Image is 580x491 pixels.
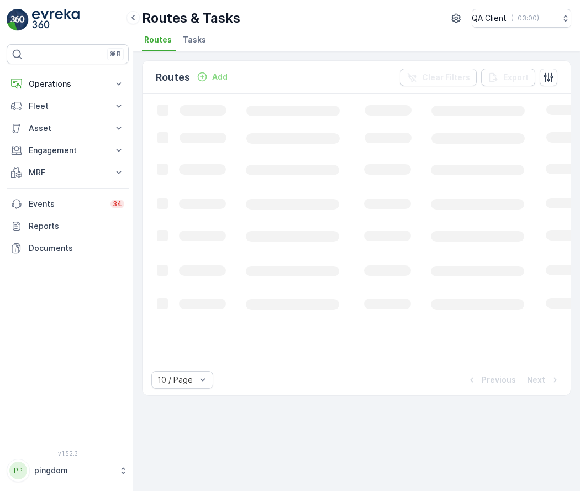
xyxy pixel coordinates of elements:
div: PP [9,462,27,479]
p: MRF [29,167,107,178]
button: Next [526,373,562,386]
p: ( +03:00 ) [511,14,539,23]
button: Previous [465,373,517,386]
p: Export [503,72,529,83]
p: 34 [113,200,122,208]
p: ⌘B [110,50,121,59]
p: Fleet [29,101,107,112]
button: Export [481,69,535,86]
p: Engagement [29,145,107,156]
a: Documents [7,237,129,259]
p: Add [212,71,228,82]
img: logo [7,9,29,31]
span: Tasks [183,34,206,45]
p: Reports [29,221,124,232]
button: Clear Filters [400,69,477,86]
p: pingdom [34,465,113,476]
p: Operations [29,79,107,90]
p: QA Client [472,13,507,24]
button: Operations [7,73,129,95]
button: MRF [7,161,129,184]
p: Events [29,199,104,210]
span: v 1.52.3 [7,450,129,457]
p: Asset [29,123,107,134]
a: Reports [7,215,129,237]
p: Documents [29,243,124,254]
p: Clear Filters [422,72,470,83]
button: QA Client(+03:00) [472,9,571,28]
button: Asset [7,117,129,139]
p: Routes & Tasks [142,9,240,27]
p: Previous [482,374,516,385]
button: Engagement [7,139,129,161]
img: logo_light-DOdMpM7g.png [32,9,80,31]
a: Events34 [7,193,129,215]
button: Fleet [7,95,129,117]
p: Routes [156,70,190,85]
p: Next [527,374,545,385]
button: PPpingdom [7,459,129,482]
span: Routes [144,34,172,45]
button: Add [192,70,232,83]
